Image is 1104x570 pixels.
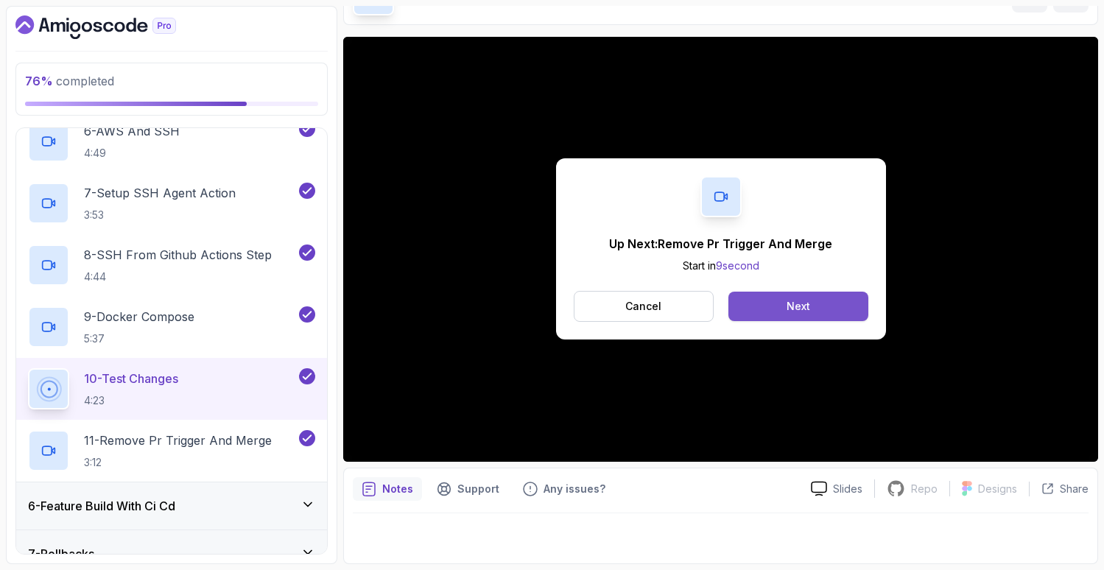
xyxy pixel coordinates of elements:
[609,258,832,273] p: Start in
[28,183,315,224] button: 7-Setup SSH Agent Action3:53
[28,545,94,563] h3: 7 - Rollbacks
[787,299,810,314] div: Next
[28,430,315,471] button: 11-Remove Pr Trigger And Merge3:12
[28,306,315,348] button: 9-Docker Compose5:37
[15,15,210,39] a: Dashboard
[84,184,236,202] p: 7 - Setup SSH Agent Action
[84,432,272,449] p: 11 - Remove Pr Trigger And Merge
[84,122,180,140] p: 6 - AWS And SSH
[28,368,315,409] button: 10-Test Changes4:23
[84,146,180,161] p: 4:49
[514,477,614,501] button: Feedback button
[343,37,1098,462] iframe: 10 - Test Changes
[799,481,874,496] a: Slides
[833,482,862,496] p: Slides
[728,292,868,321] button: Next
[574,291,714,322] button: Cancel
[978,482,1017,496] p: Designs
[544,482,605,496] p: Any issues?
[16,482,327,529] button: 6-Feature Build With Ci Cd
[84,308,194,326] p: 9 - Docker Compose
[25,74,114,88] span: completed
[84,331,194,346] p: 5:37
[1060,482,1089,496] p: Share
[84,270,272,284] p: 4:44
[353,477,422,501] button: notes button
[84,208,236,222] p: 3:53
[28,497,175,515] h3: 6 - Feature Build With Ci Cd
[84,246,272,264] p: 8 - SSH From Github Actions Step
[28,121,315,162] button: 6-AWS And SSH4:49
[84,370,178,387] p: 10 - Test Changes
[911,482,938,496] p: Repo
[382,482,413,496] p: Notes
[716,259,759,272] span: 9 second
[1029,482,1089,496] button: Share
[457,482,499,496] p: Support
[428,477,508,501] button: Support button
[84,455,272,470] p: 3:12
[28,244,315,286] button: 8-SSH From Github Actions Step4:44
[84,393,178,408] p: 4:23
[609,235,832,253] p: Up Next: Remove Pr Trigger And Merge
[25,74,53,88] span: 76 %
[625,299,661,314] p: Cancel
